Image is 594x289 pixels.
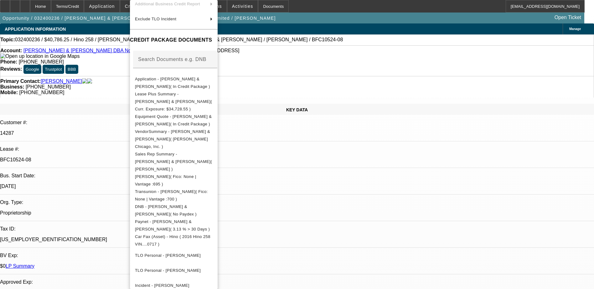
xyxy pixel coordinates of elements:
[130,36,218,44] h4: CREDIT PACKAGE DOCUMENTS
[135,129,210,149] span: VendorSummary - [PERSON_NAME] & [PERSON_NAME]( [PERSON_NAME] Chicago, Inc. )
[130,233,218,248] button: Car Fax (Asset) - Hino ( 2016 Hino 258 VIN....0717 )
[135,114,212,126] span: Equipment Quote - [PERSON_NAME] & [PERSON_NAME]( In Credit Package )
[135,253,201,258] span: TLO Personal - [PERSON_NAME]
[130,173,218,188] button: Transunion - Smith, Jenell( Fico: None | Vantage :695 )
[130,263,218,278] button: TLO Personal - Smith, Jenell
[135,92,212,111] span: Lease Plus Summary - [PERSON_NAME] & [PERSON_NAME]( Curr. Exposure: $34,728.55 )
[130,218,218,233] button: Paynet - Kevin C Smith & Jenell A Smith( 3.13 % > 30 Days )
[135,152,212,171] span: Sales Rep Summary - [PERSON_NAME] & [PERSON_NAME]( [PERSON_NAME] )
[130,113,218,128] button: Equipment Quote - Kevin C Smith & Jenell A Smith( In Credit Package )
[135,204,197,216] span: DNB - [PERSON_NAME] & [PERSON_NAME]( No Paydex )
[135,17,176,21] span: Exclude TLO Incident
[135,234,210,246] span: Car Fax (Asset) - Hino ( 2016 Hino 258 VIN....0717 )
[130,128,218,150] button: VendorSummary - Kevin C Smith & Jenell A Smith( Lynch Chicago, Inc. )
[135,219,210,231] span: Paynet - [PERSON_NAME] & [PERSON_NAME]( 3.13 % > 30 Days )
[130,150,218,173] button: Sales Rep Summary - Kevin C Smith & Jenell A Smith( Lionello, Nick )
[130,188,218,203] button: Transunion - Smith, Kevin( Fico: None | Vantage :700 )
[135,283,189,288] span: Incident - [PERSON_NAME]
[130,248,218,263] button: TLO Personal - Smith, Kevin
[135,189,208,201] span: Transunion - [PERSON_NAME]( Fico: None | Vantage :700 )
[138,57,206,62] mat-label: Search Documents e.g. DNB
[135,268,201,273] span: TLO Personal - [PERSON_NAME]
[130,90,218,113] button: Lease Plus Summary - Kevin C Smith & Jenell A Smith( Curr. Exposure: $34,728.55 )
[135,174,196,186] span: [PERSON_NAME]( Fico: None | Vantage :695 )
[135,77,210,89] span: Application - [PERSON_NAME] & [PERSON_NAME]( In Credit Package )
[130,75,218,90] button: Application - Kevin C Smith & Jenell A Smith( In Credit Package )
[130,203,218,218] button: DNB - Kevin C Smith & Jenell A Smith( No Paydex )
